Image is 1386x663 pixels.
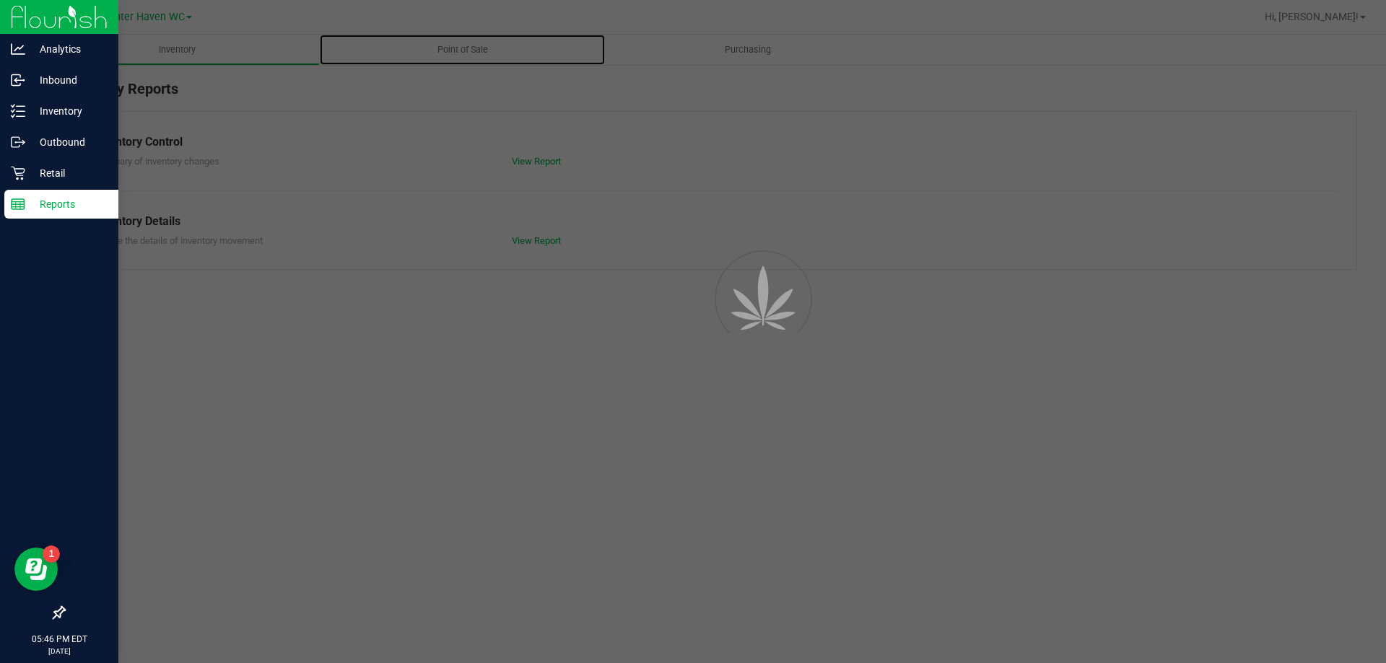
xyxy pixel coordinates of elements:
p: Retail [25,164,112,182]
inline-svg: Retail [11,166,25,180]
p: Inbound [25,71,112,89]
inline-svg: Outbound [11,135,25,149]
p: Outbound [25,133,112,151]
p: Reports [25,196,112,213]
p: 05:46 PM EDT [6,633,112,646]
p: Analytics [25,40,112,58]
inline-svg: Reports [11,197,25,211]
inline-svg: Analytics [11,42,25,56]
iframe: Resource center [14,548,58,591]
iframe: Resource center unread badge [43,545,60,563]
inline-svg: Inventory [11,104,25,118]
p: [DATE] [6,646,112,657]
p: Inventory [25,102,112,120]
inline-svg: Inbound [11,73,25,87]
